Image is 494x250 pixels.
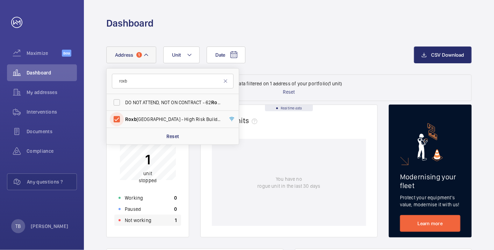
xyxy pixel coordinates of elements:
p: Reset [283,88,295,95]
p: Not working [125,217,151,224]
p: 0 [174,194,177,201]
span: My addresses [27,89,77,96]
img: marketing-card.svg [417,123,443,161]
span: DO NOT ATTEND, NOT ON CONTRACT - 62 [GEOGRAPHIC_DATA] - 62 [STREET_ADDRESS] [125,99,221,106]
span: Beta [62,50,71,57]
span: Address [115,52,134,58]
div: Real time data [265,105,313,111]
span: Interventions [27,108,77,115]
span: Any questions ? [27,178,77,185]
a: Learn more [400,215,460,232]
span: Roxb [211,100,223,105]
button: Address1 [106,47,156,63]
span: Documents [27,128,77,135]
p: 1 [139,151,157,169]
button: Unit [163,47,200,63]
p: 0 [174,206,177,213]
p: unit [139,170,157,184]
span: Date [215,52,225,58]
p: You have no rogue unit in the last 30 days [257,176,320,190]
p: Protect your equipment's value, modernise it with us! [400,194,460,208]
span: Roxb [125,116,137,122]
button: CSV Download [414,47,472,63]
h1: Dashboard [106,17,153,30]
span: units [232,116,260,125]
p: Data filtered on 1 address of your portfolio (1 unit) [236,80,342,87]
span: CSV Download [431,52,464,58]
button: Date [207,47,245,63]
p: TB [15,223,21,230]
span: Unit [172,52,181,58]
span: stopped [139,178,157,184]
span: Compliance [27,148,77,155]
span: [GEOGRAPHIC_DATA] - High Risk Building - [STREET_ADDRESS] [125,116,221,123]
p: Paused [125,206,141,213]
span: 1 [136,52,142,58]
span: Maximize [27,50,62,57]
p: 1 [175,217,177,224]
p: Reset [166,133,179,140]
span: Dashboard [27,69,77,76]
p: [PERSON_NAME] [31,223,69,230]
p: Working [125,194,143,201]
input: Search by address [112,74,234,88]
h2: Modernising your fleet [400,172,460,190]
